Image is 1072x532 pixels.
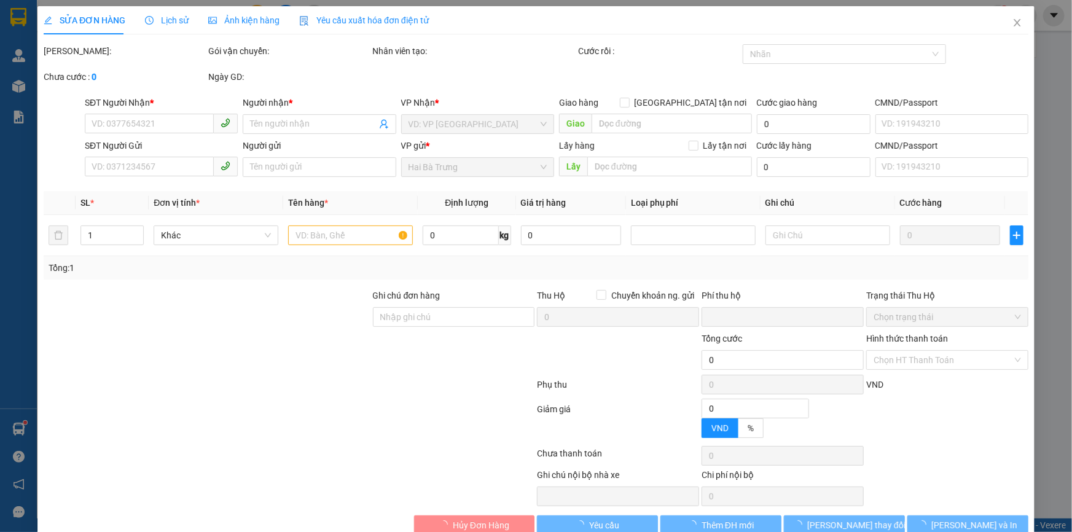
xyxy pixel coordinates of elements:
label: Ghi chú đơn hàng [373,291,440,300]
label: Hình thức thanh toán [866,334,948,343]
input: VD: Bàn, Ghế [288,225,413,245]
span: loading [794,520,807,529]
span: VND [866,380,883,389]
button: plus [1010,225,1023,245]
button: delete [49,225,68,245]
img: icon [299,16,309,26]
span: Tổng cước [702,334,742,343]
span: Định lượng [445,198,488,208]
span: plus [1011,230,1023,240]
span: loading [576,520,589,529]
span: edit [44,16,52,25]
div: Chi phí nội bộ [702,468,864,487]
span: Yêu cầu xuất hóa đơn điện tử [299,15,429,25]
span: Cước hàng [900,198,942,208]
span: clock-circle [145,16,154,25]
div: [PERSON_NAME]: [44,44,206,58]
div: Chưa thanh toán [536,447,701,468]
span: user-add [379,119,389,129]
div: Ghi chú nội bộ nhà xe [537,468,699,487]
div: Gói vận chuyển: [208,44,370,58]
span: SỬA ĐƠN HÀNG [44,15,125,25]
input: Cước lấy hàng [757,157,871,177]
input: Ghi Chú [765,225,890,245]
div: SĐT Người Nhận [85,96,238,109]
div: Người gửi [243,139,396,152]
span: Thêm ĐH mới [702,518,754,532]
div: Ngày GD: [208,70,370,84]
span: Đơn vị tính [154,198,200,208]
span: Chọn trạng thái [874,308,1021,326]
div: Chưa cước : [44,70,206,84]
span: phone [221,118,230,128]
span: Tên hàng [288,198,328,208]
div: CMND/Passport [875,139,1028,152]
span: SL [80,198,90,208]
span: VP Nhận [401,98,436,108]
span: Thu Hộ [537,291,565,300]
span: Giao [559,114,592,133]
div: Tổng: 1 [49,261,414,275]
th: Loại phụ phí [626,191,761,215]
div: Cước rồi : [578,44,740,58]
span: Lấy hàng [559,141,595,151]
div: CMND/Passport [875,96,1028,109]
span: [PERSON_NAME] thay đổi [807,518,906,532]
div: Trạng thái Thu Hộ [866,289,1028,302]
span: Yêu cầu [589,518,619,532]
input: Dọc đường [587,157,752,176]
span: picture [208,16,217,25]
label: Cước lấy hàng [757,141,812,151]
input: Ghi chú đơn hàng [373,307,535,327]
span: phone [221,161,230,171]
b: 0 [92,72,96,82]
span: close [1012,18,1022,28]
div: Giảm giá [536,402,701,444]
span: Lấy [559,157,587,176]
th: Ghi chú [761,191,895,215]
span: kg [499,225,511,245]
button: Close [1000,6,1035,41]
span: Hủy Đơn Hàng [453,518,509,532]
div: Phí thu hộ [702,289,864,307]
div: Người nhận [243,96,396,109]
span: Giá trị hàng [521,198,566,208]
div: Nhân viên tạo: [373,44,576,58]
span: loading [918,520,932,529]
span: Hai Bà Trưng [409,158,547,176]
span: VND [711,423,729,433]
input: 0 [900,225,1000,245]
span: Khác [161,226,271,244]
span: [PERSON_NAME] và In [932,518,1018,532]
span: % [748,423,754,433]
span: Chuyển khoản ng. gửi [606,289,699,302]
div: SĐT Người Gửi [85,139,238,152]
span: Ảnh kiện hàng [208,15,280,25]
span: loading [439,520,453,529]
span: [GEOGRAPHIC_DATA] tận nơi [630,96,752,109]
span: Giao hàng [559,98,598,108]
div: VP gửi [401,139,554,152]
input: Dọc đường [592,114,752,133]
span: Lấy tận nơi [698,139,752,152]
input: Cước giao hàng [757,114,871,134]
span: Lịch sử [145,15,189,25]
span: loading [688,520,702,529]
label: Cước giao hàng [757,98,818,108]
div: Phụ thu [536,378,701,399]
